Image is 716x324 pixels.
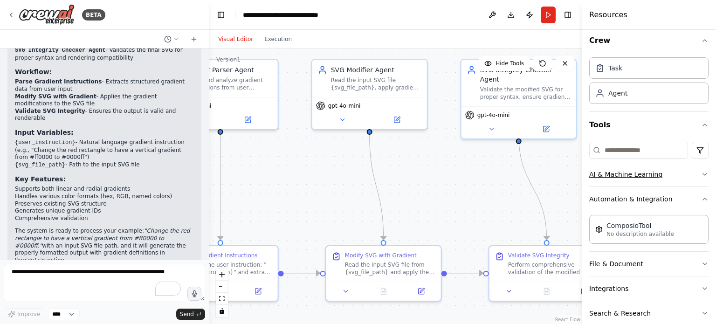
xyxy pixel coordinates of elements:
button: toggle interactivity [216,305,228,317]
button: File & Document [589,252,709,276]
nav: breadcrumb [243,10,347,20]
button: Hide Tools [479,56,530,71]
strong: Parse Gradient Instructions [15,78,102,85]
li: Preserves existing SVG structure [15,200,194,208]
div: SVG Modifier Agent [331,65,421,75]
div: Perform comprehensive validation of the modified SVG to ensure: 1. Valid XML syntax and proper SV... [508,261,599,276]
div: Task [608,63,622,73]
button: Open in side panel [405,286,437,297]
span: Send [180,310,194,318]
li: Supports both linear and radial gradients [15,186,194,193]
button: zoom out [216,281,228,293]
p: The system is ready to process your example: with an input SVG file path, and it will generate th... [15,227,194,264]
button: Open in side panel [242,286,274,297]
button: Tools [589,112,709,138]
button: No output available [364,286,403,297]
li: - Extracts structured gradient data from user input [15,78,194,93]
button: Open in side panel [371,114,423,125]
span: gpt-4o-mini [328,102,361,110]
p: No description available [606,230,674,238]
div: Modify SVG with GradientRead the input SVG file from {svg_file_path} and apply the gradient modif... [325,245,442,302]
div: Automation & Integration [589,211,709,251]
strong: Modify SVG with Gradient [15,93,96,100]
div: Validate SVG Integrity [508,252,570,259]
div: SVG Integrity Checker Agent [480,65,571,84]
span: gpt-4o-mini [477,111,510,119]
button: Execution [259,34,297,45]
div: Agent [608,89,627,98]
div: BETA [82,9,105,21]
div: SVG Modifier AgentRead the input SVG file {svg_file_path}, apply gradient modifications based on ... [311,59,428,130]
strong: Key Features: [15,175,66,183]
p: - Validates the final SVG for proper syntax and rendering compatibility [15,47,194,62]
button: Open in side panel [568,286,600,297]
button: Hide right sidebar [561,8,574,21]
span: Improve [17,310,40,318]
li: - Applies the gradient modifications to the SVG file [15,93,194,108]
button: Send [176,309,205,320]
li: Generates unique gradient IDs [15,207,194,215]
a: React Flow attribution [555,317,580,322]
g: Edge from 4d0ea3c8-8fce-4fc0-a4ba-2ab20ffca7b3 to bc665350-54fa-4680-89c4-c4d825ccc063 [216,134,225,240]
div: Crew [589,54,709,111]
button: Click to speak your automation idea [187,287,201,301]
button: Open in side panel [221,114,274,125]
li: Comprehensive validation [15,215,194,222]
g: Edge from 54fd53fa-8c8d-4c03-b4fc-5e11f810a99d to 4dfb2054-e68a-4c70-8ab5-96257b800a14 [514,134,551,240]
div: React Flow controls [216,269,228,317]
li: - Natural language gradient instruction (e.g., "Change the red rectangle to have a vertical gradi... [15,139,194,161]
button: zoom in [216,269,228,281]
button: Switch to previous chat [160,34,183,45]
div: Version 1 [216,56,241,63]
button: Hide left sidebar [214,8,227,21]
button: Crew [589,28,709,54]
strong: Workflow: [15,68,52,76]
button: Integrations [589,276,709,301]
code: SVG Integrity Checker Agent [15,47,105,54]
div: SVG Integrity Checker AgentValidate the modified SVG for proper syntax, ensure gradient definitio... [461,59,577,139]
code: {user_instruction} [15,139,76,146]
g: Edge from 42ad03db-66b9-43ce-a518-0a986a4382f0 to 4dfb2054-e68a-4c70-8ab5-96257b800a14 [447,269,483,278]
div: Read the input SVG file {svg_file_path}, apply gradient modifications based on parsed instruction... [331,76,421,91]
button: Start a new chat [186,34,201,45]
strong: Input Variables: [15,129,74,136]
div: Analyze the user instruction: "{user_instruction}" and extract all gradient specifications includ... [182,261,272,276]
h4: Resources [589,9,627,21]
div: Read the input SVG file from {svg_file_path} and apply the gradient modifications based on the pa... [345,261,435,276]
div: ComposioTool [606,221,674,230]
button: fit view [216,293,228,305]
g: Edge from bc665350-54fa-4680-89c4-c4d825ccc063 to 42ad03db-66b9-43ce-a518-0a986a4382f0 [284,269,320,278]
li: - Ensures the output is valid and renderable [15,108,194,122]
span: gpt-4o-mini [179,102,212,110]
textarea: To enrich screen reader interactions, please activate Accessibility in Grammarly extension settings [4,264,205,301]
strong: Validate SVG Integrity [15,108,85,114]
button: Improve [4,308,44,320]
div: Modify SVG with Gradient [345,252,417,259]
button: AI & Machine Learning [589,162,709,186]
g: Edge from 6ba90db3-5bac-453a-bc25-a2985cde74f6 to 42ad03db-66b9-43ce-a518-0a986a4382f0 [365,134,388,240]
div: Parse Gradient Instructions [182,252,258,259]
li: - Path to the input SVG file [15,161,194,169]
code: {svg_file_path} [15,162,65,168]
button: Visual Editor [213,34,259,45]
button: Automation & Integration [589,187,709,211]
img: Logo [19,4,75,25]
li: Handles various color formats (hex, RGB, named colors) [15,193,194,200]
button: Open in side panel [520,124,572,135]
div: Validate the modified SVG for proper syntax, ensure gradient definitions are correctly referenced... [480,86,571,101]
img: ComposioTool [595,226,603,233]
div: Extract and analyze gradient specifications from user instructions, identifying gradient type (li... [182,76,272,91]
button: No output available [527,286,566,297]
div: Gradient Parser AgentExtract and analyze gradient specifications from user instructions, identify... [162,59,279,130]
em: "Change the red rectangle to have a vertical gradient from #ff0000 to #0000ff." [15,227,190,248]
span: Hide Tools [496,60,524,67]
code: <defs> [24,257,44,264]
div: Gradient Parser Agent [182,65,272,75]
div: Validate SVG IntegrityPerform comprehensive validation of the modified SVG to ensure: 1. Valid XM... [489,245,605,302]
div: Parse Gradient InstructionsAnalyze the user instruction: "{user_instruction}" and extract all gra... [162,245,279,302]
